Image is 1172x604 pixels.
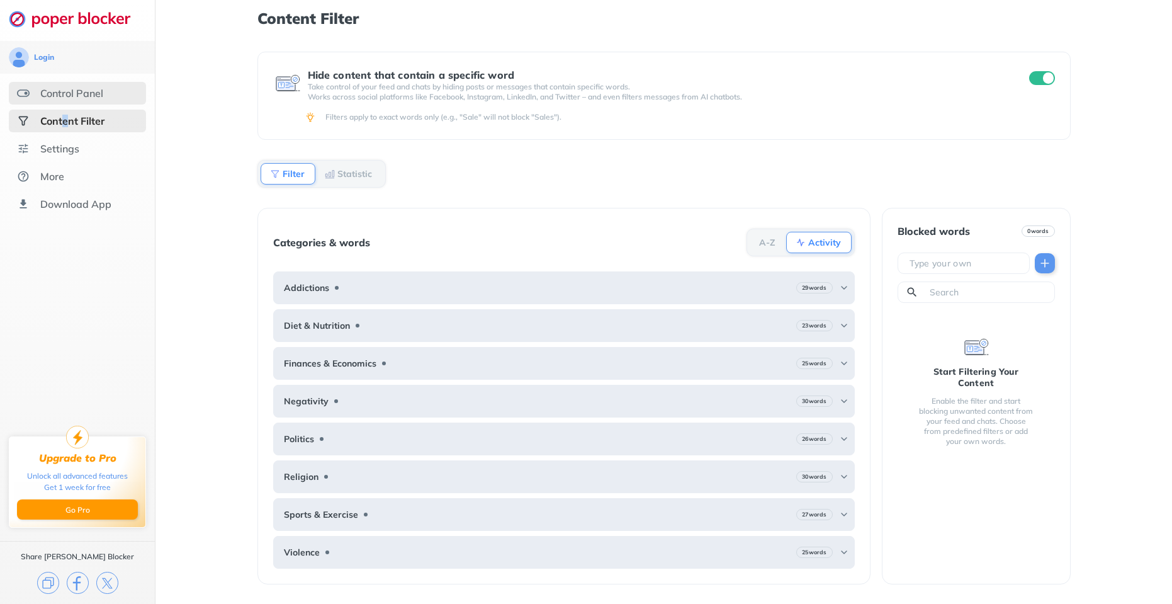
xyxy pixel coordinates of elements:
[21,552,134,562] div: Share [PERSON_NAME] Blocker
[273,237,370,248] div: Categories & words
[802,397,826,406] b: 30 words
[40,87,103,100] div: Control Panel
[17,198,30,210] img: download-app.svg
[325,112,1053,122] div: Filters apply to exact words only (e.g., "Sale" will not block "Sales").
[17,87,30,100] img: features.svg
[802,548,826,557] b: 25 words
[40,198,111,210] div: Download App
[284,472,318,482] b: Religion
[1027,227,1049,236] b: 0 words
[284,510,358,520] b: Sports & Exercise
[40,170,64,183] div: More
[284,396,329,406] b: Negativity
[759,239,775,246] b: A-Z
[17,142,30,155] img: settings.svg
[270,169,280,179] img: Filter
[308,69,1006,81] div: Hide content that contain a specific word
[802,321,826,330] b: 23 words
[283,170,305,178] b: Filter
[918,396,1035,447] div: Enable the filter and start blocking unwanted content from your feed and chats. Choose from prede...
[802,283,826,292] b: 29 words
[908,257,1024,270] input: Type your own
[96,572,118,594] img: x.svg
[40,115,104,127] div: Content Filter
[802,435,826,443] b: 26 words
[337,170,372,178] b: Statistic
[257,10,1071,26] h1: Content Filter
[284,283,329,293] b: Addictions
[284,434,314,444] b: Politics
[308,82,1006,92] p: Take control of your feed and chats by hiding posts or messages that contain specific words.
[284,321,350,331] b: Diet & Nutrition
[284,547,320,557] b: Violence
[67,572,89,594] img: facebook.svg
[802,510,826,519] b: 27 words
[808,239,841,246] b: Activity
[34,52,54,62] div: Login
[17,499,138,520] button: Go Pro
[9,47,29,67] img: avatar.svg
[284,358,376,368] b: Finances & Economics
[796,237,806,248] img: Activity
[40,142,79,155] div: Settings
[898,225,970,237] div: Blocked words
[39,452,116,464] div: Upgrade to Pro
[17,170,30,183] img: about.svg
[17,115,30,127] img: social-selected.svg
[325,169,335,179] img: Statistic
[66,426,89,448] img: upgrade-to-pro.svg
[9,10,144,28] img: logo-webpage.svg
[37,572,59,594] img: copy.svg
[27,470,128,482] div: Unlock all advanced features
[928,286,1049,299] input: Search
[44,482,111,493] div: Get 1 week for free
[308,92,1006,102] p: Works across social platforms like Facebook, Instagram, LinkedIn, and Twitter – and even filters ...
[918,366,1035,389] div: Start Filtering Your Content
[802,359,826,368] b: 25 words
[802,472,826,481] b: 30 words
